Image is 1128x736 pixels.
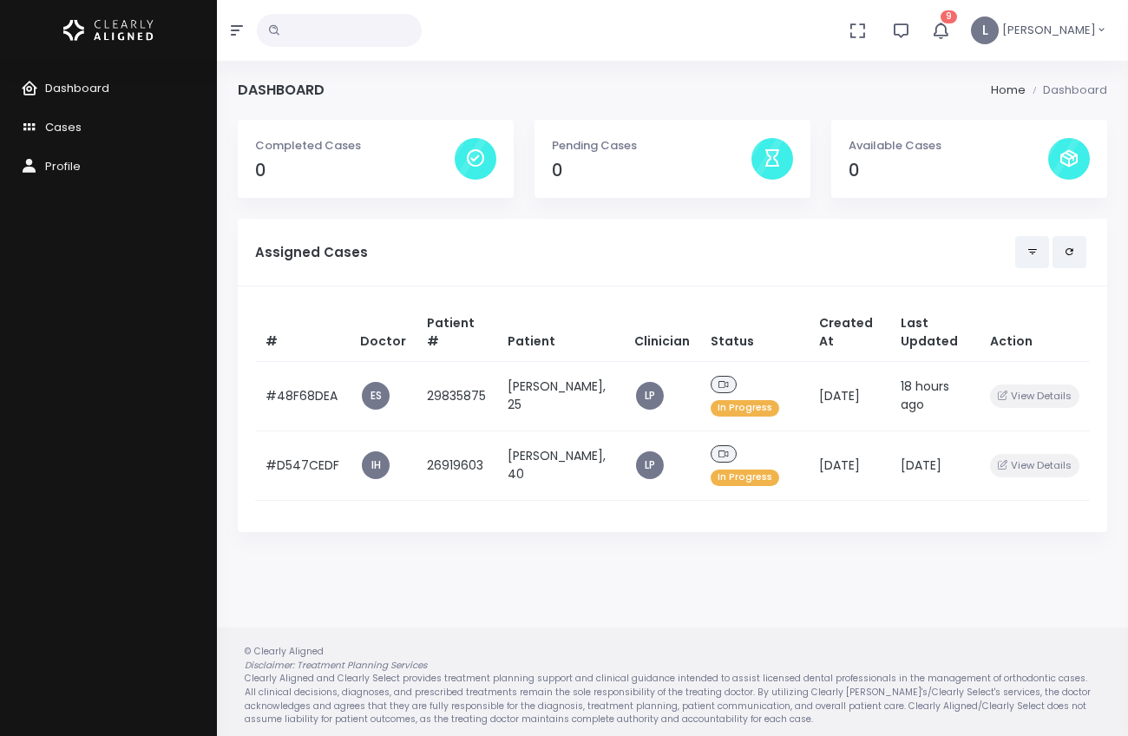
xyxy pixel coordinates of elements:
a: LP [636,451,664,479]
th: Created At [809,304,889,362]
td: 29835875 [416,361,497,430]
td: [PERSON_NAME], 25 [497,361,624,430]
th: Last Updated [890,304,980,362]
h5: Assigned Cases [255,245,1015,260]
img: Logo Horizontal [63,12,154,49]
button: View Details [990,384,1079,408]
li: Home [991,82,1026,99]
h4: 0 [255,161,455,181]
a: ES [362,382,390,410]
div: © Clearly Aligned Clearly Aligned and Clearly Select provides treatment planning support and clin... [227,645,1118,726]
th: Clinician [624,304,700,362]
th: Status [700,304,809,362]
th: # [255,304,350,362]
span: In Progress [711,470,779,486]
a: IH [362,451,390,479]
h4: 0 [552,161,751,181]
td: [PERSON_NAME], 40 [497,430,624,500]
li: Dashboard [1026,82,1107,99]
th: Action [980,304,1090,362]
td: #D547CEDF [255,430,350,500]
h4: Dashboard [238,82,325,98]
span: Profile [45,158,81,174]
td: 26919603 [416,430,497,500]
span: Dashboard [45,80,109,96]
em: Disclaimer: Treatment Planning Services [245,659,427,672]
span: [DATE] [819,457,860,474]
th: Patient [497,304,624,362]
a: LP [636,382,664,410]
span: L [971,16,999,44]
p: Pending Cases [552,137,751,154]
span: [DATE] [901,457,941,474]
button: View Details [990,454,1079,477]
h4: 0 [849,161,1048,181]
span: 9 [941,10,957,23]
p: Completed Cases [255,137,455,154]
span: [PERSON_NAME] [1002,22,1096,39]
span: In Progress [711,400,779,417]
span: [DATE] [819,387,860,404]
td: #48F68DEA [255,361,350,430]
th: Patient # [416,304,497,362]
span: Cases [45,119,82,135]
p: Available Cases [849,137,1048,154]
span: 18 hours ago [901,378,949,413]
th: Doctor [350,304,416,362]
